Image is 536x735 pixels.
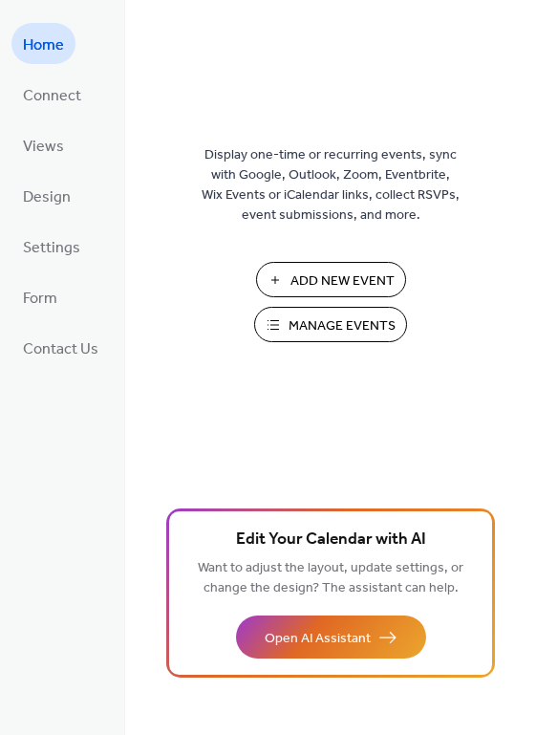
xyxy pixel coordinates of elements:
span: Home [23,31,64,60]
span: Settings [23,233,80,263]
span: Views [23,132,64,162]
span: Edit Your Calendar with AI [236,527,426,553]
a: Home [11,23,75,64]
span: Add New Event [290,271,395,292]
span: Connect [23,81,81,111]
span: Form [23,284,57,313]
a: Connect [11,74,93,115]
span: Want to adjust the layout, update settings, or change the design? The assistant can help. [198,555,463,601]
button: Add New Event [256,262,406,297]
a: Form [11,276,69,317]
button: Manage Events [254,307,407,342]
span: Design [23,183,71,212]
span: Display one-time or recurring events, sync with Google, Outlook, Zoom, Eventbrite, Wix Events or ... [202,145,460,226]
span: Open AI Assistant [265,629,371,649]
a: Design [11,175,82,216]
button: Open AI Assistant [236,616,426,659]
a: Contact Us [11,327,110,368]
span: Manage Events [289,316,396,336]
a: Views [11,124,75,165]
span: Contact Us [23,335,98,364]
a: Settings [11,226,92,267]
